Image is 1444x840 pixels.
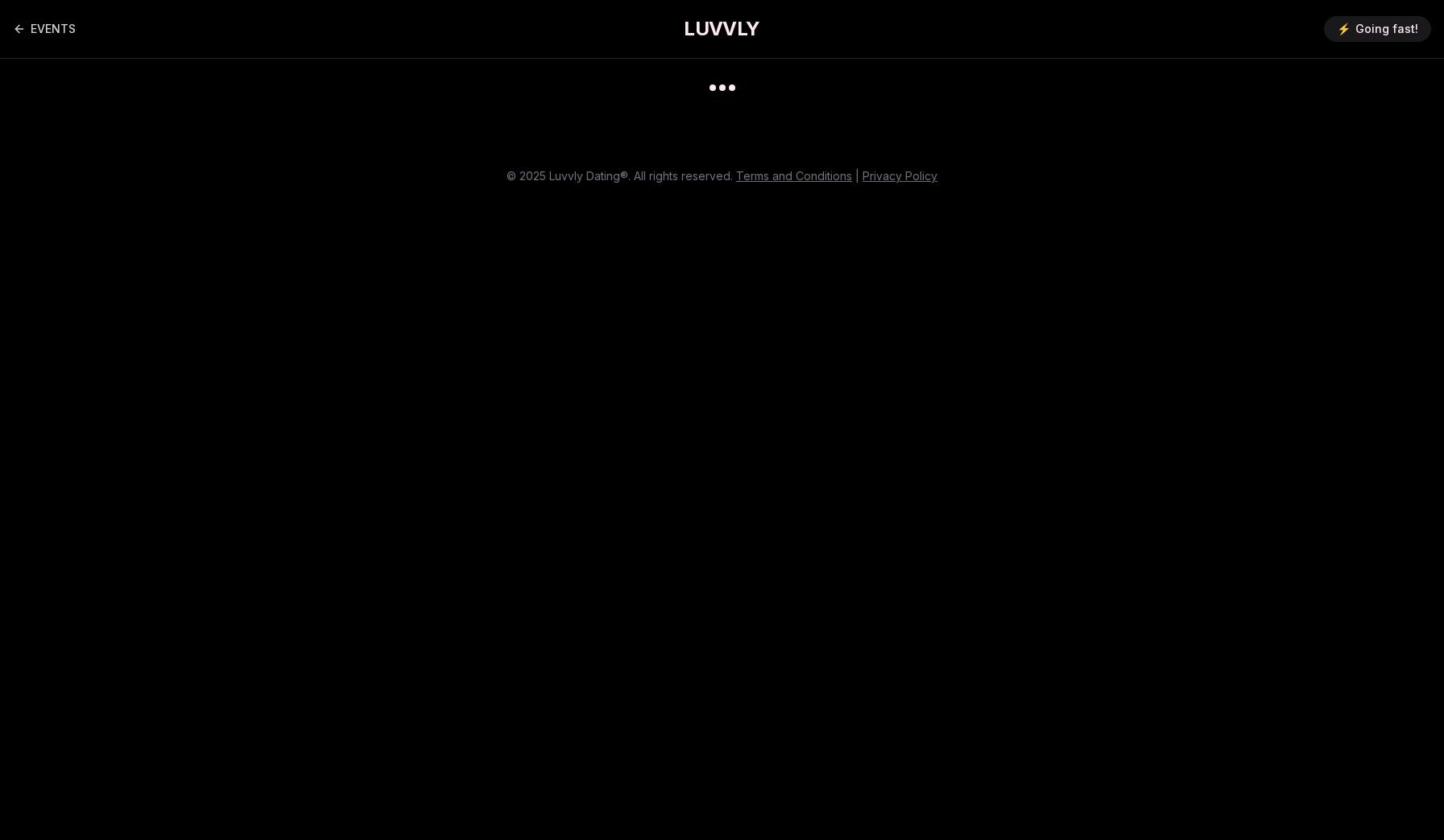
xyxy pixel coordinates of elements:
[1337,21,1351,37] span: ⚡️
[13,13,76,45] a: Back to events
[684,16,759,42] a: LUVVLY
[855,169,859,183] span: |
[736,169,852,183] a: Terms and Conditions
[1355,21,1418,37] span: Going fast!
[863,169,937,183] a: Privacy Policy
